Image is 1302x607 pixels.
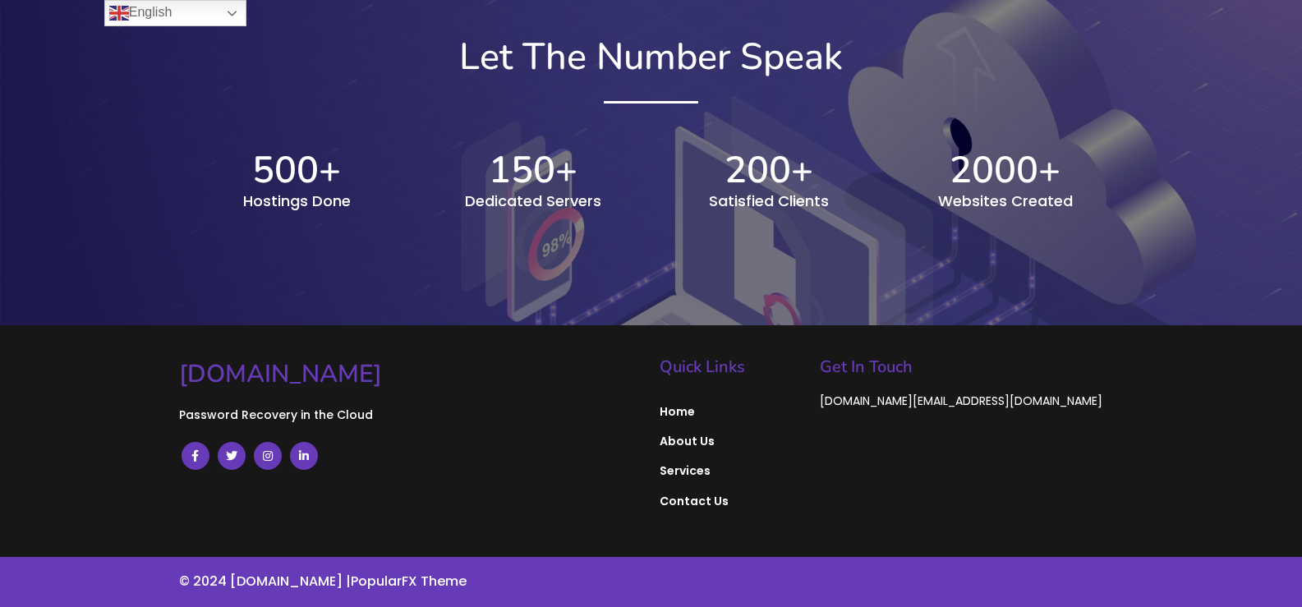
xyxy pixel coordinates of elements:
span: Contact Us [660,494,803,508]
span: Satisfied Clients [709,191,829,211]
span: Dedicated Servers [465,191,601,211]
span: Websites Created [938,191,1073,211]
h2: Let The Number Speak [179,35,1124,80]
span: Home [660,404,803,419]
a: Services [660,456,803,485]
a: PopularFX Theme [351,572,467,591]
span: + [791,145,813,195]
a: [DOMAIN_NAME] [179,358,643,390]
span: 2000 [950,145,1038,195]
a: Home [660,397,803,426]
span: 200 [725,145,791,195]
span: + [1038,145,1060,195]
h5: Quick Links [660,359,803,375]
p: Password Recovery in the Cloud [179,403,643,426]
span: 150 [489,145,555,195]
a: About Us [660,426,803,456]
span: + [319,145,341,195]
span: Hostings Done [243,191,351,211]
span: + [555,145,577,195]
h5: Get In Touch [820,359,1124,375]
a: © 2024 [DOMAIN_NAME] | [179,572,351,591]
span: 500 [252,145,319,195]
span: [DOMAIN_NAME][EMAIL_ADDRESS][DOMAIN_NAME] [820,393,1102,409]
span: Services [660,463,803,478]
a: Contact Us [660,486,803,516]
a: [DOMAIN_NAME][EMAIL_ADDRESS][DOMAIN_NAME] [820,393,1102,410]
img: en [109,3,129,23]
span: About Us [660,434,803,448]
